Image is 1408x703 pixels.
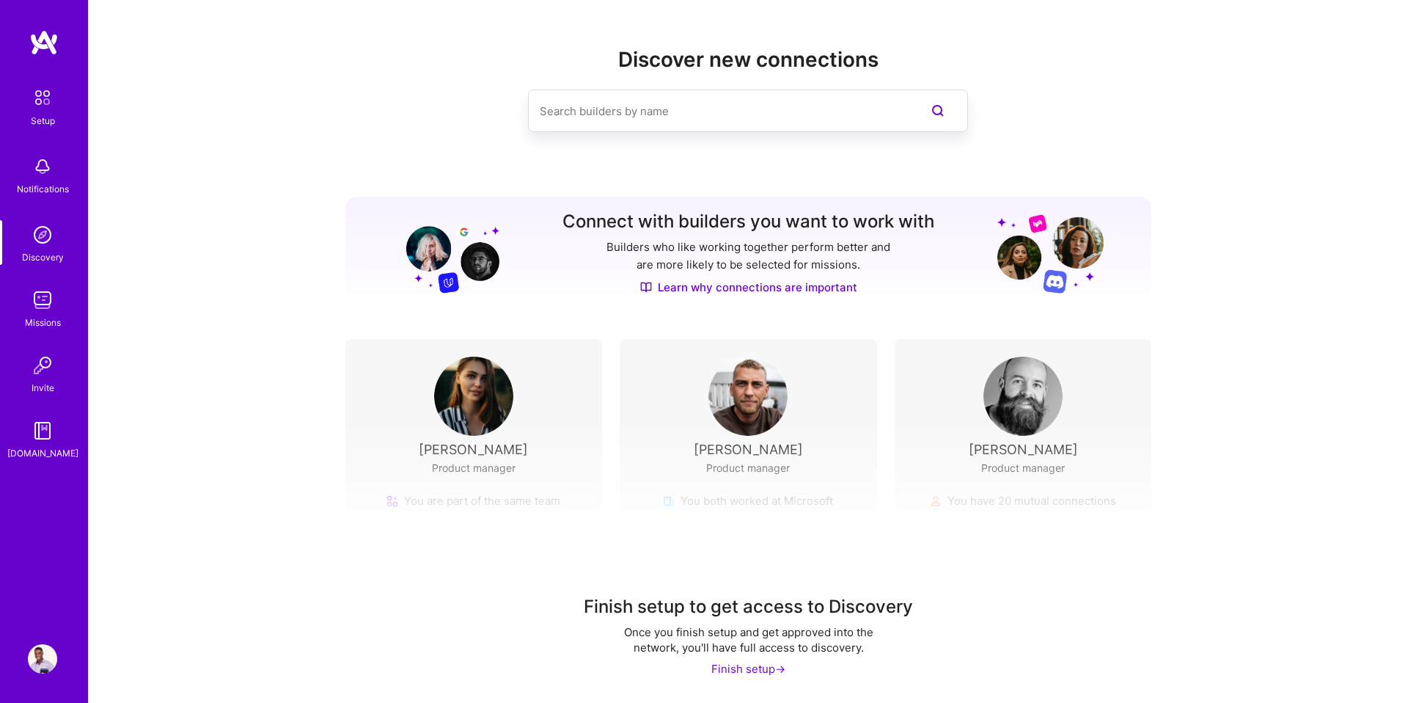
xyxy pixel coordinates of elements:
[32,380,54,396] div: Invite
[640,281,652,294] img: Discover
[22,249,64,265] div: Discovery
[24,644,61,674] a: User Avatar
[28,416,57,445] img: guide book
[27,82,58,113] img: setup
[562,211,934,233] h3: Connect with builders you want to work with
[28,152,57,181] img: bell
[584,595,913,619] div: Finish setup to get access to Discovery
[602,624,895,655] div: Once you finish setup and get approved into the network, you'll have full access to discovery.
[28,644,57,674] img: User Avatar
[708,357,788,436] img: User Avatar
[393,213,499,294] img: Grow your network
[28,351,57,380] img: Invite
[31,113,55,128] div: Setup
[711,661,785,677] div: Finish setup ->
[25,315,61,330] div: Missions
[345,48,1152,72] h2: Discover new connections
[7,445,78,461] div: [DOMAIN_NAME]
[929,102,947,120] i: icon SearchPurple
[640,280,857,295] a: Learn why connections are important
[604,238,893,274] p: Builders who like working together perform better and are more likely to be selected for missions.
[28,220,57,249] img: discovery
[17,181,69,197] div: Notifications
[997,214,1104,294] img: Grow your network
[434,357,513,436] img: User Avatar
[29,29,59,56] img: logo
[28,285,57,315] img: teamwork
[540,92,898,130] input: Search builders by name
[983,357,1063,436] img: User Avatar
